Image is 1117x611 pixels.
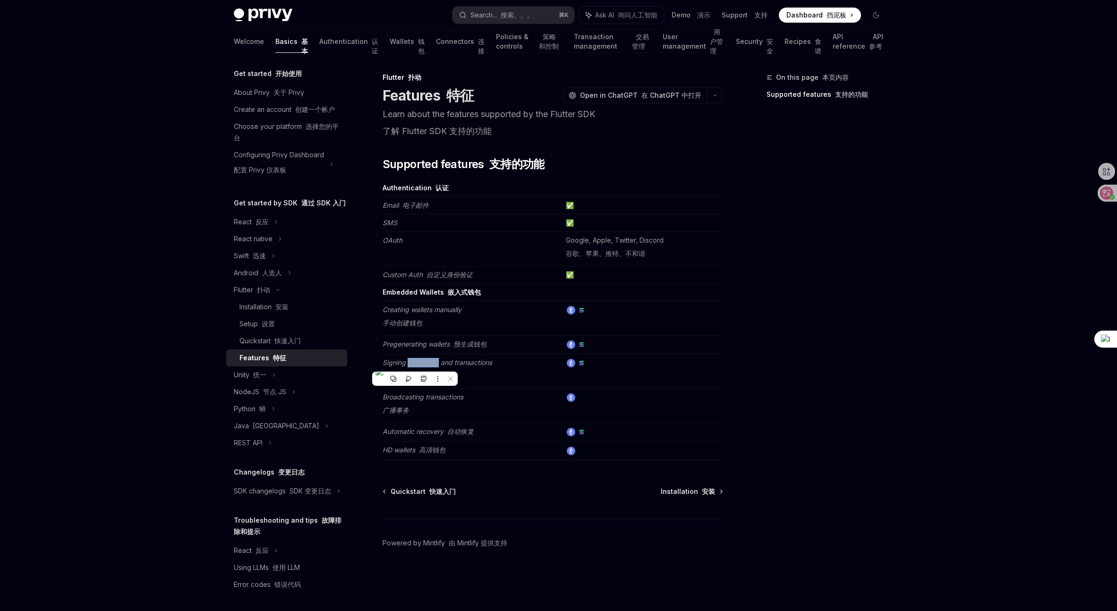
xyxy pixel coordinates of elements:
[448,288,481,296] font: 嵌入式钱包
[418,37,425,55] font: 钱包
[234,420,319,432] div: Java
[539,33,559,50] font: 策略和控制
[290,487,331,495] font: SDK 变更日志
[275,69,302,77] font: 开始使用
[239,318,275,330] div: Setup
[453,340,486,348] font: 预生成钱包
[722,10,767,20] a: Support 支持
[470,9,534,21] div: Search...
[275,303,289,311] font: 安装
[234,516,341,535] font: 故障排除和提示
[262,320,275,328] font: 设置
[827,11,846,19] font: 挡泥板
[383,126,492,136] font: 了解 Flutter SDK 支持的功能
[226,559,347,576] a: Using LLMs 使用 LLM
[567,340,575,349] img: ethereum.png
[234,166,286,174] font: 配置 Privy 仪表板
[567,306,575,314] img: ethereum.png
[226,315,347,332] a: Setup 设置
[390,30,425,53] a: Wallets 钱包
[436,30,485,53] a: Connectors 连接
[253,252,266,260] font: 迅速
[579,7,664,24] button: Ask AI 询问人工智能
[383,538,507,548] a: Powered by Mintlify 由 Mintlify 提供支持
[234,386,286,398] div: NodeJS
[754,11,767,19] font: 支持
[869,33,883,50] font: API 参考
[383,157,545,172] span: Supported features
[577,428,586,436] img: solana.png
[562,232,723,266] td: Google, Apple, Twitter, Discord
[226,332,347,349] a: Quickstart 快速入门
[234,104,335,115] div: Create an account
[452,7,574,24] button: Search... 搜索。。。⌘K
[383,393,463,414] em: Broadcasting transactions
[563,87,707,103] button: Open in ChatGPT 在 ChatGPT 中打开
[710,28,723,55] font: 用户管理
[402,201,429,209] font: 电子邮件
[253,371,266,379] font: 统一
[239,335,301,347] div: Quickstart
[253,422,319,430] font: [GEOGRAPHIC_DATA]
[234,485,331,497] div: SDK changelogs
[447,427,474,435] font: 自动恢复
[234,149,324,179] div: Configuring Privy Dashboard
[234,562,300,573] div: Using LLMs
[301,37,308,55] font: 基本
[632,33,649,50] font: 交易管理
[383,358,492,380] em: Signing messages and transactions
[384,487,456,496] a: Quickstart 快速入门
[256,218,269,226] font: 反应
[259,405,266,413] font: 蟒
[226,84,347,101] a: About Privy 关于 Privy
[273,88,304,96] font: 关于 Privy
[776,72,849,83] span: On this page
[786,10,846,20] span: Dashboard
[234,216,269,228] div: React
[234,68,302,79] h5: Get started
[697,11,710,19] font: 演示
[263,388,286,396] font: 节点 JS
[226,118,347,146] a: Choose your platform 选择您的平台
[372,37,378,55] font: 认证
[383,73,723,82] div: Flutter
[234,369,266,381] div: Unity
[383,427,474,435] em: Automatic recovery
[501,11,534,19] font: 搜索。。。
[226,576,347,593] a: Error codes 错误代码
[319,30,378,53] a: Authentication 认证
[234,437,263,449] div: REST API
[274,337,301,345] font: 快速入门
[641,91,701,99] font: 在 ChatGPT 中打开
[835,90,868,98] font: 支持的功能
[562,214,723,232] td: ✅
[226,298,347,315] a: Installation 安装
[391,487,456,496] span: Quickstart
[580,91,701,100] span: Open in ChatGPT
[577,359,586,367] img: solana.png
[257,286,270,294] font: 扑动
[275,30,308,53] a: Basics 基本
[702,487,715,495] font: 安装
[239,352,286,364] div: Features
[383,319,422,327] font: 手动创建钱包
[446,87,474,104] font: 特征
[869,8,884,23] button: Toggle dark mode
[815,37,821,55] font: 食谱
[672,10,710,20] a: Demo 演示
[562,266,723,284] td: ✅
[577,306,586,314] img: solana.png
[426,271,473,279] font: 自定义身份验证
[383,108,723,142] p: Learn about the features supported by the Flutter SDK
[383,201,429,209] em: Email
[567,393,575,402] img: ethereum.png
[661,487,715,496] span: Installation
[577,340,586,349] img: solana.png
[383,340,486,348] em: Pregenerating wallets
[295,105,335,113] font: 创建一个帐户
[567,359,575,367] img: ethereum.png
[234,121,341,144] div: Choose your platform
[567,447,575,455] img: ethereum.png
[274,580,301,588] font: 错误代码
[234,545,269,556] div: React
